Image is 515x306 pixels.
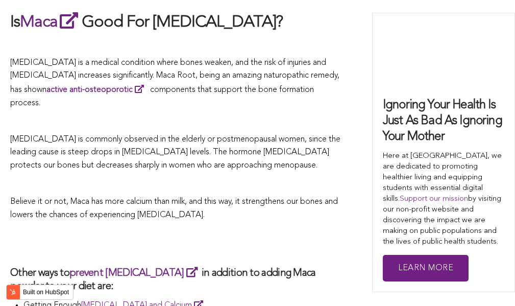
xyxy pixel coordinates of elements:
[10,59,339,107] span: [MEDICAL_DATA] is a medical condition where bones weaken, and the risk of injuries and [MEDICAL_D...
[10,198,338,219] span: Believe it or not, Maca has more calcium than milk, and this way, it strengthens our bones and lo...
[10,135,340,170] span: [MEDICAL_DATA] is commonly observed in the elderly or postmenopausal women, since the leading cau...
[10,10,342,34] h2: Is Good For [MEDICAL_DATA]?
[383,255,469,282] a: Learn More
[7,286,19,298] img: HubSpot sprocket logo
[69,268,202,278] a: prevent [MEDICAL_DATA]
[464,257,515,306] iframe: Chat Widget
[20,14,82,31] a: Maca
[46,86,148,94] a: active anti-osteoporotic
[19,286,73,299] label: Built on HubSpot
[10,266,342,293] h3: Other ways to in addition to adding Maca powder to your diet are:
[6,285,73,300] button: Built on HubSpot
